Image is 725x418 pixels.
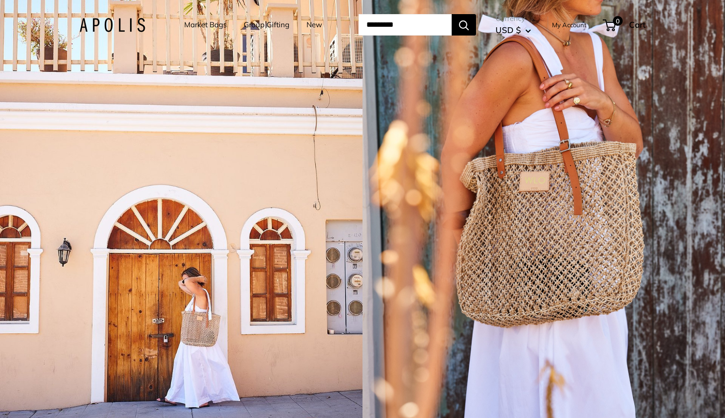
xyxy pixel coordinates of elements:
button: USD $ [496,22,531,38]
button: Search [452,14,476,36]
span: 0 [613,16,623,26]
a: New [306,18,322,32]
a: Group Gifting [244,18,289,32]
span: Cart [629,19,646,30]
a: My Account [552,19,587,31]
a: 0 Cart [604,17,646,33]
span: Currency [496,12,531,25]
a: Market Bags [184,18,227,32]
input: Search... [359,14,452,36]
img: Apolis [79,18,145,32]
span: USD $ [496,25,521,35]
